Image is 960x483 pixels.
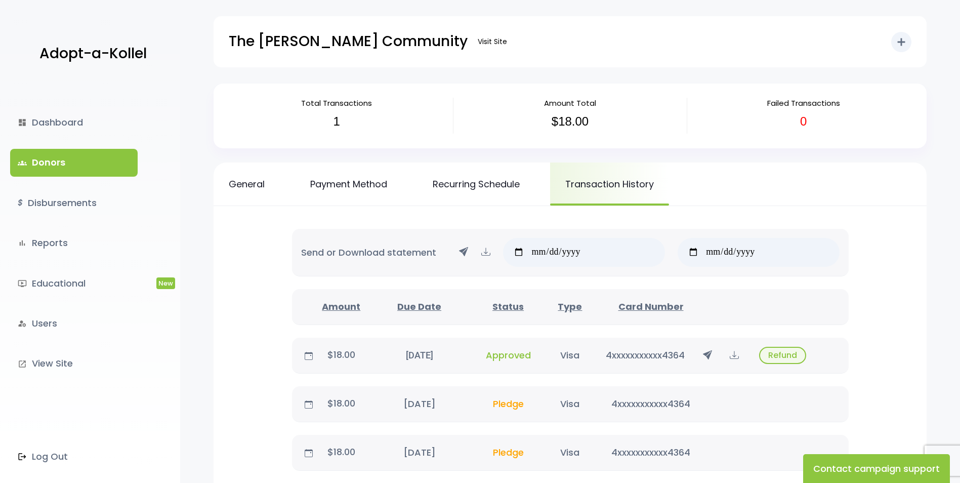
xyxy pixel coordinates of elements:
span: Pledge [485,397,532,410]
div: Send or Download statement [292,229,849,276]
i: ondemand_video [18,279,27,288]
span: Failed Transactions [767,98,840,108]
a: launchView Site [10,350,138,377]
div: Visa [543,446,597,459]
a: $Disbursements [10,189,138,217]
p: The [PERSON_NAME] Community [229,29,468,54]
span: Total Transactions [301,98,372,108]
span: Approved [486,349,531,361]
div: [DATE] [365,397,473,411]
a: Visit Site [473,32,512,52]
i: dashboard [18,118,27,127]
i: launch [18,359,27,369]
span: Pledge [485,446,532,459]
div: Amount [317,300,365,313]
a: Log Out [10,443,138,470]
button: Contact campaign support [803,454,950,483]
div: [DATE] [365,348,473,362]
a: Payment Method [295,163,402,206]
a: Adopt-a-Kollel [34,29,147,78]
i: manage_accounts [18,319,27,328]
h3: $18.00 [461,114,679,129]
a: bar_chartReports [10,229,138,257]
a: General [214,163,280,206]
a: Transaction History [550,163,669,206]
span: New [156,277,175,289]
button: Refund [759,347,806,364]
a: Recurring Schedule [418,163,535,206]
div: Type [543,300,597,313]
a: groupsDonors [10,149,138,176]
p: $18.00 [317,444,365,460]
a: ondemand_videoEducationalNew [10,270,138,297]
h3: 1 [228,114,445,129]
i: bar_chart [18,238,27,248]
button: add [891,32,911,52]
p: Adopt-a-Kollel [39,41,147,66]
div: 4xxxxxxxxxxx4364 [597,397,705,411]
span: Amount Total [544,98,596,108]
div: Card Number [597,300,705,313]
a: manage_accountsUsers [10,310,138,337]
div: [DATE] [365,446,473,459]
div: Visa [543,397,597,411]
i: add [895,36,907,48]
span: groups [18,158,27,168]
div: 4xxxxxxxxxxx4364 [597,446,705,459]
i: $ [18,196,23,211]
h3: 0 [695,114,912,129]
div: 4xxxxxxxxxxx4364 [597,348,694,362]
a: dashboardDashboard [10,109,138,136]
p: $18.00 [317,395,365,412]
p: $18.00 [317,347,365,363]
div: Visa [543,348,597,362]
div: Status [473,300,543,313]
div: Due Date [365,300,473,313]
